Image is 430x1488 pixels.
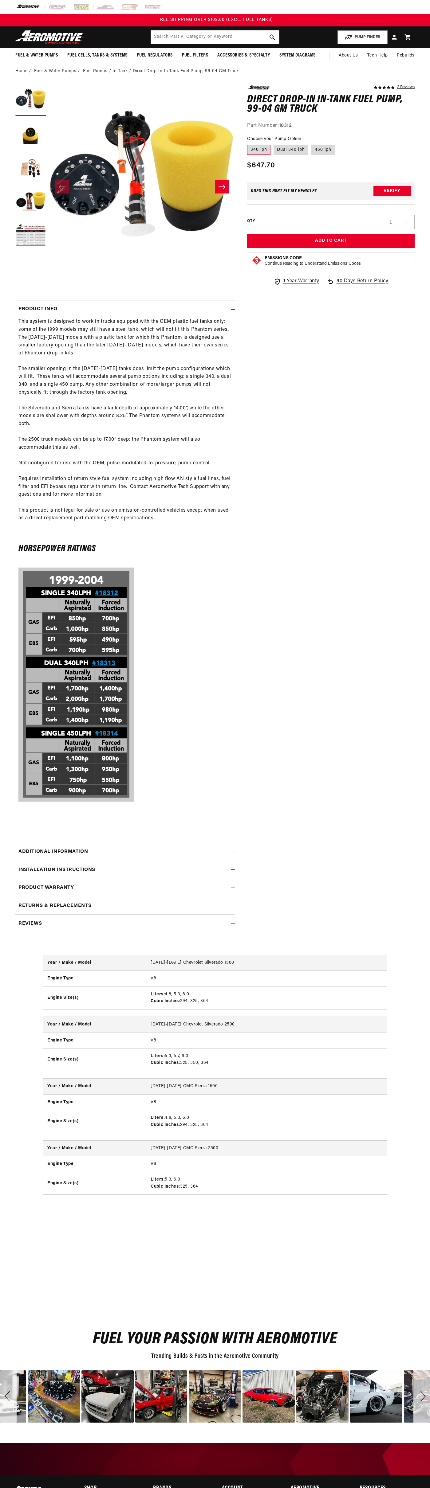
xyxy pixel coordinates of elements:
[146,986,387,1009] td: 4.8, 5.3, 6.0 294, 325, 364
[18,318,232,530] p: This system is designed to work in trucks equipped with the OEM plastic fuel tanks only; some of ...
[137,52,173,59] span: Fuel Regulators
[15,68,415,75] nav: breadcrumbs
[15,1332,415,1346] h2: Fuel Your Passion with Aeromotive
[135,1370,187,1423] div: image number 12
[63,48,132,63] summary: Fuel Cells, Tanks & Systems
[146,1172,387,1194] td: 5.3, 6.0 325, 364
[43,1156,146,1172] th: Engine Type
[43,1033,146,1048] th: Engine Type
[215,180,229,193] button: Slide right
[251,189,317,193] div: Does This part fit My vehicle?
[279,123,292,128] strong: 18312
[15,897,235,915] summary: Returns & replacements
[81,1370,134,1423] div: Photo from a Shopper
[15,861,235,879] summary: Installation Instructions
[337,277,389,291] span: 90 Days Return Policy
[274,145,308,155] label: Dual 340 lph
[266,30,279,44] button: search button
[182,52,208,59] span: Fuel Filters
[189,1370,241,1423] div: image number 13
[392,48,419,63] summary: Rebuilds
[151,1054,165,1058] strong: Liters:
[247,219,255,224] label: QTY
[151,1184,180,1189] strong: Cubic Inches:
[43,1141,146,1156] th: Year / Make / Model
[265,256,302,260] strong: Emissions Code
[247,95,415,114] h1: Direct Drop-In In-Tank Fuel Pump, 99-04 GM Truck
[132,48,177,63] summary: Fuel Regulators
[43,1110,146,1133] th: Engine Size(s)
[146,1079,387,1094] td: [DATE]-[DATE] GMC Sierra 1500
[43,1094,146,1110] th: Engine Type
[146,955,387,971] td: [DATE]-[DATE] Chevrolet Silverado 1500
[252,256,262,265] img: Emissions code
[367,52,388,59] span: Tech Help
[350,1370,402,1423] div: image number 16
[151,1353,279,1359] span: Trending Builds & Posts in the Aeromotive Community
[247,145,270,155] label: 340 lph
[274,277,319,285] a: 1 Year Warranty
[189,1370,241,1423] div: Photo from a Shopper
[15,187,46,217] button: Load image 4 in gallery view
[18,866,95,874] h2: Installation Instructions
[151,1177,165,1182] strong: Liters:
[217,52,270,59] span: Accessories & Specialty
[28,1370,80,1423] div: Photo from a Shopper
[151,1060,180,1065] strong: Cubic Inches:
[265,261,361,267] p: Continue Reading to Understand Emissions Codes
[350,1370,402,1423] div: Photo from a Shopper
[43,1079,146,1094] th: Year / Make / Model
[15,915,235,933] summary: Reviews
[146,1110,387,1133] td: 4.8, 5.3, 6.0 294, 325, 364
[146,1156,387,1172] td: V8
[67,52,128,59] span: Fuel Cells, Tanks & Systems
[135,1370,187,1423] div: Photo from a Shopper
[133,68,239,75] li: Direct Drop-In In-Tank Fuel Pump, 99-04 GM Truck
[43,1172,146,1194] th: Engine Size(s)
[337,30,388,44] button: PUMP FINDER
[151,1115,165,1120] strong: Liters:
[11,48,63,63] summary: Fuel & Water Pumps
[43,1049,146,1071] th: Engine Size(s)
[296,1370,349,1423] div: Photo from a Shopper
[157,18,273,22] span: FREE SHIPPING OVER $109.00 (EXCL. FUEL TANKS)
[43,986,146,1009] th: Engine Size(s)
[15,221,46,251] button: Load image 5 in gallery view
[334,48,363,63] a: About Us
[265,256,361,267] button: Emissions CodeContinue Reading to Understand Emissions Codes
[279,52,316,59] span: System Diagrams
[247,234,415,248] button: Add to Cart
[18,545,232,553] h6: Horsepower Ratings
[15,300,235,318] summary: Product Info
[15,879,235,897] summary: Product warranty
[18,902,91,910] h2: Returns & replacements
[339,53,358,58] span: About Us
[146,1017,387,1033] td: [DATE]-[DATE] Chevrolet Silverado 2500
[283,277,319,285] span: 1 Year Warranty
[247,136,303,142] legend: Choose your Pump Option:
[327,277,389,291] a: 90 Days Return Policy
[247,122,415,130] div: Part Number:
[311,145,335,155] label: 450 lph
[18,920,42,928] h2: Reviews
[83,68,108,75] a: Fuel Pumps
[13,30,90,45] img: Aeromotive
[81,1370,134,1423] div: image number 11
[15,68,27,75] a: Home
[397,52,415,59] span: Rebuilds
[151,1123,180,1127] strong: Cubic Inches:
[15,85,46,116] button: Load image 1 in gallery view
[243,1370,295,1423] div: Photo from a Shopper
[177,48,213,63] summary: Fuel Filters
[275,48,320,63] summary: System Diagrams
[397,85,415,90] a: 2 reviews
[43,955,146,971] th: Year / Make / Model
[34,68,77,75] a: Fuel & Water Pumps
[112,68,133,75] li: In-Tank
[18,305,57,313] h2: Product Info
[18,848,88,856] h2: Additional information
[15,119,46,150] button: Load image 2 in gallery view
[146,1049,387,1071] td: 5.3, 5.7, 6.0 325, 350, 364
[413,1370,430,1423] div: Next
[151,999,180,1003] strong: Cubic Inches:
